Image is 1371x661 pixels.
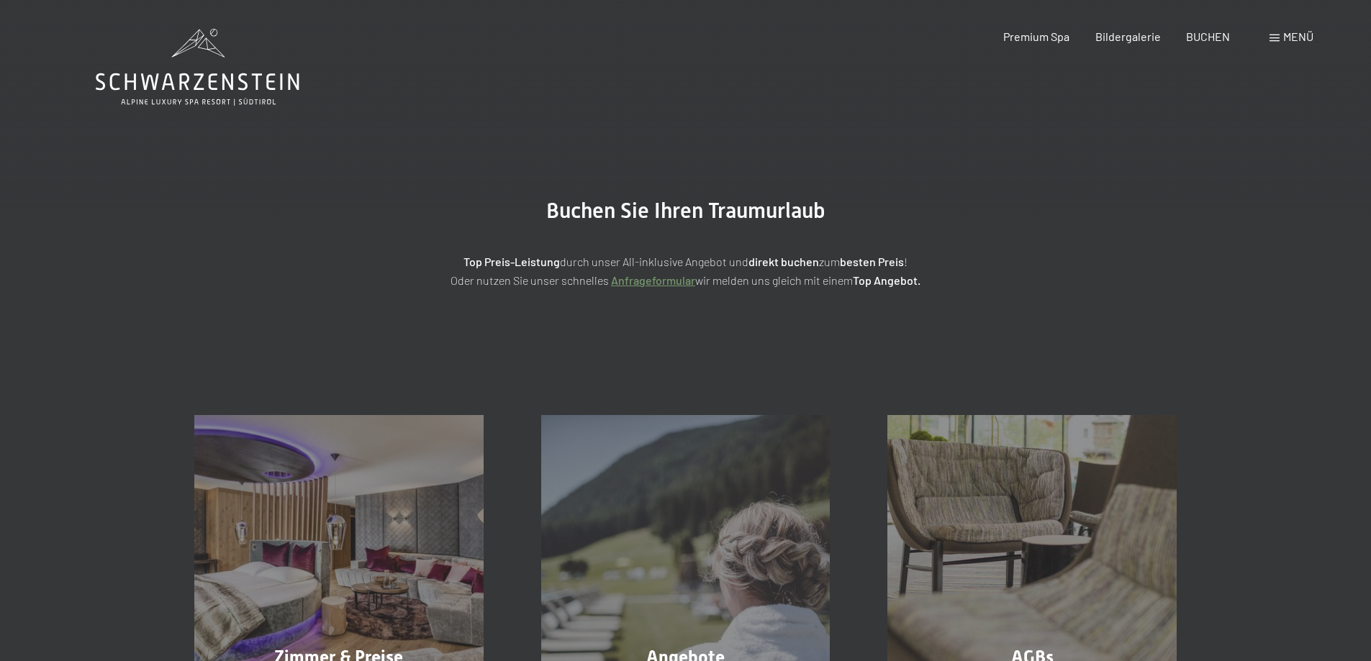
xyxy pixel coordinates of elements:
[1186,29,1230,43] a: BUCHEN
[463,255,560,268] strong: Top Preis-Leistung
[1095,29,1161,43] a: Bildergalerie
[748,255,819,268] strong: direkt buchen
[1003,29,1069,43] a: Premium Spa
[840,255,904,268] strong: besten Preis
[326,252,1046,289] p: durch unser All-inklusive Angebot und zum ! Oder nutzen Sie unser schnelles wir melden uns gleich...
[546,198,825,223] span: Buchen Sie Ihren Traumurlaub
[853,273,920,287] strong: Top Angebot.
[611,273,695,287] a: Anfrageformular
[1283,29,1313,43] span: Menü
